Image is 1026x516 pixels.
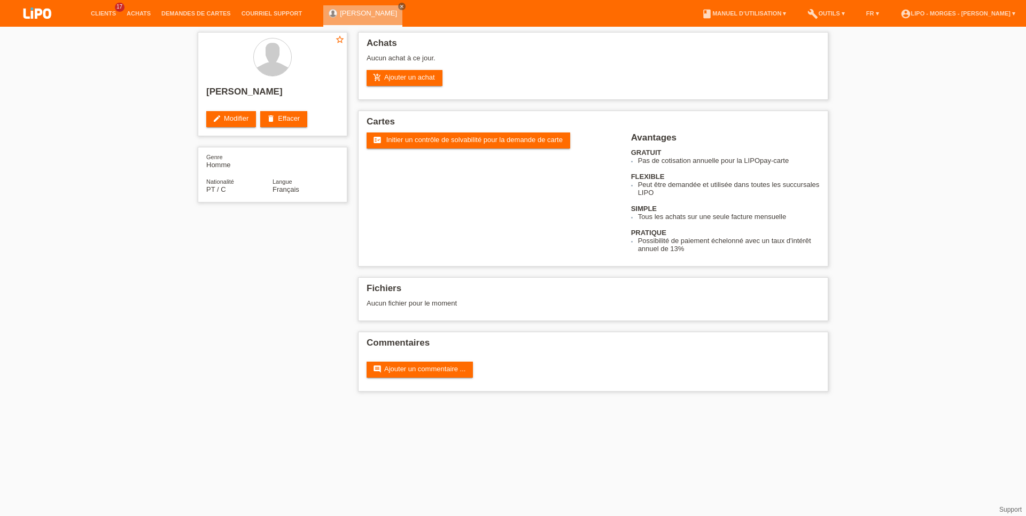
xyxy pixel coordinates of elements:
[206,111,256,127] a: editModifier
[260,111,307,127] a: deleteEffacer
[631,132,820,148] h2: Avantages
[367,362,473,378] a: commentAjouter un commentaire ...
[631,229,666,237] b: PRATIQUE
[373,365,382,373] i: comment
[85,10,121,17] a: Clients
[367,70,442,86] a: add_shopping_cartAjouter un achat
[206,87,339,103] h2: [PERSON_NAME]
[638,213,820,221] li: Tous les achats sur une seule facture mensuelle
[386,136,563,144] span: Initier un contrôle de solvabilité pour la demande de carte
[367,132,570,148] a: fact_check Initier un contrôle de solvabilité pour la demande de carte
[802,10,850,17] a: buildOutils ▾
[115,3,125,12] span: 17
[213,114,221,123] i: edit
[273,178,292,185] span: Langue
[638,237,820,253] li: Possibilité de paiement échelonné avec un taux d'intérêt annuel de 13%
[11,22,64,30] a: LIPO pay
[206,178,234,185] span: Nationalité
[702,9,712,19] i: book
[156,10,236,17] a: Demandes de cartes
[398,3,406,10] a: close
[273,185,299,193] span: Français
[367,338,820,354] h2: Commentaires
[206,153,273,169] div: Homme
[895,10,1021,17] a: account_circleLIPO - Morges - [PERSON_NAME] ▾
[807,9,818,19] i: build
[121,10,156,17] a: Achats
[631,148,662,157] b: GRATUIT
[340,9,397,17] a: [PERSON_NAME]
[638,181,820,197] li: Peut être demandée et utilisée dans toutes les succursales LIPO
[367,116,820,132] h2: Cartes
[373,73,382,82] i: add_shopping_cart
[206,154,223,160] span: Genre
[335,35,345,46] a: star_border
[206,185,226,193] span: Portugal / C / 06.05.2017
[367,283,820,299] h2: Fichiers
[696,10,791,17] a: bookManuel d’utilisation ▾
[236,10,307,17] a: Courriel Support
[631,205,657,213] b: SIMPLE
[399,4,405,9] i: close
[367,299,693,307] div: Aucun fichier pour le moment
[367,54,820,70] div: Aucun achat à ce jour.
[267,114,275,123] i: delete
[861,10,884,17] a: FR ▾
[373,136,382,144] i: fact_check
[900,9,911,19] i: account_circle
[631,173,665,181] b: FLEXIBLE
[367,38,820,54] h2: Achats
[638,157,820,165] li: Pas de cotisation annuelle pour la LIPOpay-carte
[999,506,1022,513] a: Support
[335,35,345,44] i: star_border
